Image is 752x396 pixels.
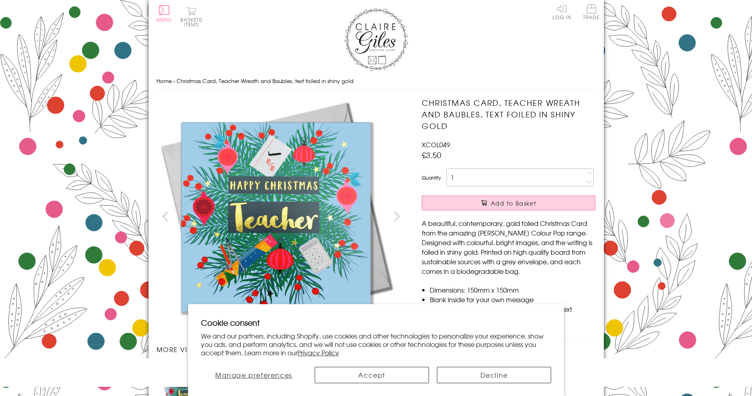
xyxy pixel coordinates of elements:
[422,196,595,210] button: Add to Basket
[583,4,600,20] span: Trade
[422,140,450,149] span: XCOL049
[157,345,406,354] h3: More views
[583,4,600,21] a: Trade
[157,77,172,85] a: Home
[215,370,292,380] span: Manage preferences
[201,317,552,328] h2: Cookie consent
[552,4,571,20] a: Log In
[201,367,307,383] button: Manage preferences
[201,332,552,356] p: We and our partners, including Shopify, use cookies and other technologies to personalize your ex...
[430,295,595,304] li: Blank inside for your own message
[315,367,429,383] button: Accept
[437,367,551,383] button: Decline
[157,5,172,22] button: Menu
[422,149,441,160] span: £3.50
[156,97,396,337] img: Christmas Card, Teacher Wreath and Baubles, text foiled in shiny gold
[298,348,339,357] a: Privacy Policy
[157,207,175,225] button: prev
[344,8,408,71] img: Claire Giles Greetings Cards
[184,16,202,28] span: 0 items
[422,174,441,181] label: Quantity
[388,207,406,225] button: next
[177,77,353,85] span: Christmas Card, Teacher Wreath and Baubles, text foiled in shiny gold
[406,97,645,337] img: Christmas Card, Teacher Wreath and Baubles, text foiled in shiny gold
[157,73,596,89] nav: breadcrumbs
[157,16,172,23] span: Menu
[173,77,175,85] span: ›
[181,6,202,27] button: Basket0 items
[422,97,595,131] h1: Christmas Card, Teacher Wreath and Baubles, text foiled in shiny gold
[422,218,595,276] p: A beautiful, contemporary, gold foiled Christmas Card from the amazing [PERSON_NAME] Colour Pop r...
[491,199,536,207] span: Add to Basket
[430,285,595,295] li: Dimensions: 150mm x 150mm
